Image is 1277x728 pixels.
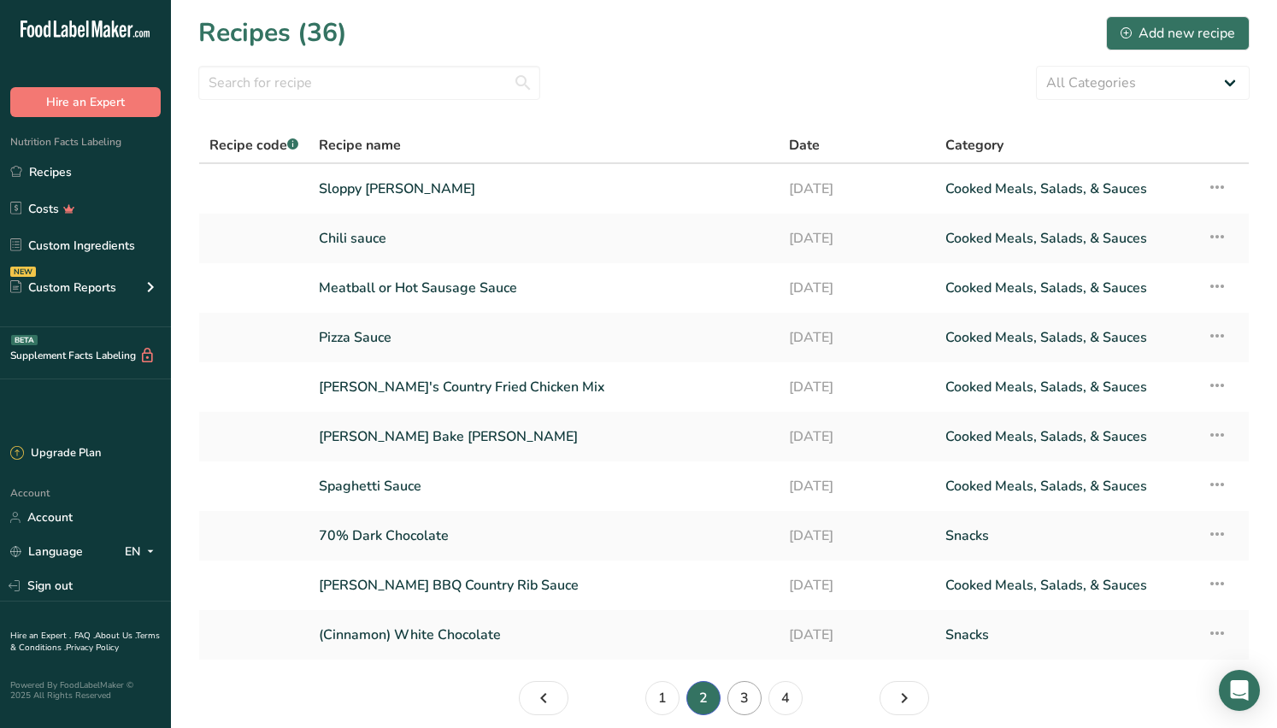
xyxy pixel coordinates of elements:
[789,135,820,156] span: Date
[945,135,1003,156] span: Category
[10,630,71,642] a: Hire an Expert .
[319,320,768,355] a: Pizza Sauce
[10,630,160,654] a: Terms & Conditions .
[319,270,768,306] a: Meatball or Hot Sausage Sauce
[645,681,680,715] a: Page 1.
[198,66,540,100] input: Search for recipe
[945,468,1186,504] a: Cooked Meals, Salads, & Sauces
[945,171,1186,207] a: Cooked Meals, Salads, & Sauces
[319,567,768,603] a: [PERSON_NAME] BBQ Country Rib Sauce
[519,681,568,715] a: Page 1.
[74,630,95,642] a: FAQ .
[319,617,768,653] a: (Cinnamon) White Chocolate
[1121,23,1235,44] div: Add new recipe
[95,630,136,642] a: About Us .
[10,279,116,296] div: Custom Reports
[319,419,768,455] a: [PERSON_NAME] Bake [PERSON_NAME]
[1219,670,1260,711] div: Open Intercom Messenger
[789,567,925,603] a: [DATE]
[945,567,1186,603] a: Cooked Meals, Salads, & Sauces
[945,220,1186,256] a: Cooked Meals, Salads, & Sauces
[945,419,1186,455] a: Cooked Meals, Salads, & Sauces
[319,468,768,504] a: Spaghetti Sauce
[319,135,401,156] span: Recipe name
[789,369,925,405] a: [DATE]
[945,320,1186,355] a: Cooked Meals, Salads, & Sauces
[319,369,768,405] a: [PERSON_NAME]'s Country Fried Chicken Mix
[10,537,83,567] a: Language
[768,681,803,715] a: Page 4.
[789,220,925,256] a: [DATE]
[66,642,119,654] a: Privacy Policy
[319,171,768,207] a: Sloppy [PERSON_NAME]
[945,270,1186,306] a: Cooked Meals, Salads, & Sauces
[10,267,36,277] div: NEW
[198,14,347,52] h1: Recipes (36)
[1106,16,1250,50] button: Add new recipe
[125,542,161,562] div: EN
[789,518,925,554] a: [DATE]
[789,270,925,306] a: [DATE]
[11,335,38,345] div: BETA
[945,369,1186,405] a: Cooked Meals, Salads, & Sauces
[727,681,762,715] a: Page 3.
[789,320,925,355] a: [DATE]
[319,518,768,554] a: 70% Dark Chocolate
[789,419,925,455] a: [DATE]
[945,518,1186,554] a: Snacks
[319,220,768,256] a: Chili sauce
[880,681,929,715] a: Page 3.
[789,617,925,653] a: [DATE]
[10,87,161,117] button: Hire an Expert
[10,680,161,701] div: Powered By FoodLabelMaker © 2025 All Rights Reserved
[789,171,925,207] a: [DATE]
[10,445,101,462] div: Upgrade Plan
[789,468,925,504] a: [DATE]
[945,617,1186,653] a: Snacks
[209,136,298,155] span: Recipe code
